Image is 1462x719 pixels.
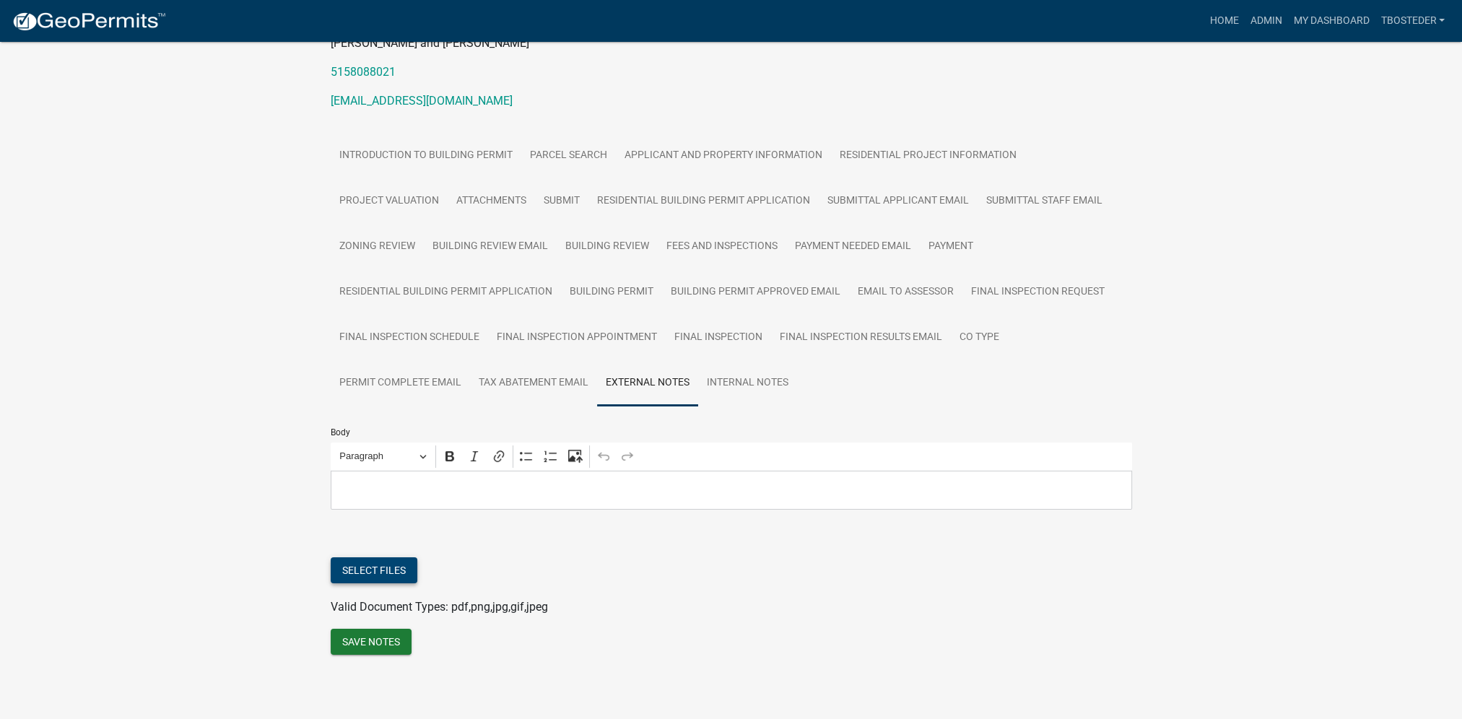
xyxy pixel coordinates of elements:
[831,133,1025,179] a: Residential Project Information
[1375,7,1450,35] a: tbosteder
[331,557,417,583] button: Select files
[331,315,488,361] a: Final Inspection Schedule
[588,178,819,225] a: Residential Building Permit Application
[920,224,982,270] a: Payment
[331,269,561,315] a: Residential Building Permit Application
[962,269,1113,315] a: Final Inspection Request
[535,178,588,225] a: Submit
[597,360,698,406] a: External Notes
[331,224,424,270] a: Zoning Review
[521,133,616,179] a: Parcel search
[448,178,535,225] a: Attachments
[339,448,414,465] span: Paragraph
[331,94,513,108] a: [EMAIL_ADDRESS][DOMAIN_NAME]
[333,445,432,468] button: Paragraph, Heading
[557,224,658,270] a: Building Review
[698,360,797,406] a: Internal Notes
[849,269,962,315] a: Email to Assessor
[331,629,412,655] button: Save Notes
[786,224,920,270] a: Payment Needed Email
[331,600,548,614] span: Valid Document Types: pdf,png,jpg,gif,jpeg
[470,360,597,406] a: Tax Abatement Email
[662,269,849,315] a: Building Permit Approved Email
[331,133,521,179] a: Introduction to Building Permit
[561,269,662,315] a: Building Permit
[331,471,1132,510] div: Editor editing area: main. Press Alt+0 for help.
[1204,7,1244,35] a: Home
[819,178,978,225] a: Submittal Applicant Email
[331,35,1132,52] p: [PERSON_NAME] and [PERSON_NAME]
[658,224,786,270] a: Fees and Inspections
[331,360,470,406] a: Permit Complete Email
[488,315,666,361] a: Final Inspection Appointment
[331,178,448,225] a: Project Valuation
[424,224,557,270] a: Building Review Email
[616,133,831,179] a: Applicant and Property Information
[1244,7,1287,35] a: Admin
[951,315,1008,361] a: CO Type
[978,178,1111,225] a: Submittal Staff Email
[331,443,1132,470] div: Editor toolbar
[1287,7,1375,35] a: My Dashboard
[331,65,396,79] a: 5158088021
[331,428,350,437] label: Body
[771,315,951,361] a: Final Inspection Results Email
[666,315,771,361] a: Final Inspection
